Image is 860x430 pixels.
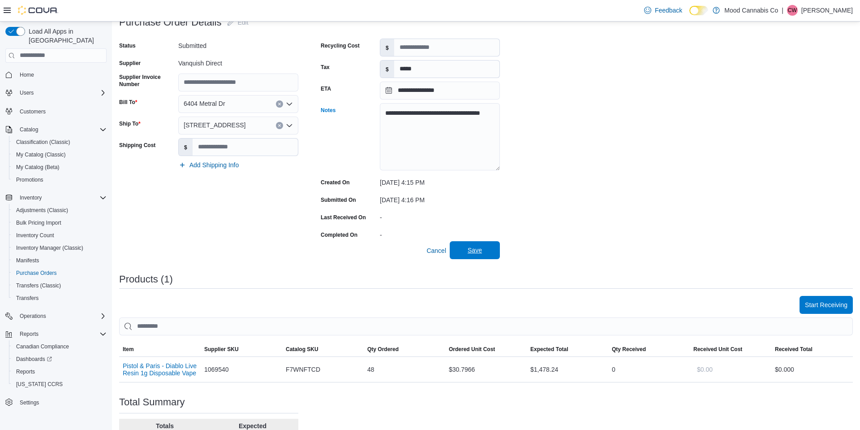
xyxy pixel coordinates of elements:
a: Transfers [13,293,42,304]
span: Promotions [16,176,43,183]
button: My Catalog (Beta) [9,161,110,174]
span: Dashboards [16,356,52,363]
button: Inventory Manager (Classic) [9,242,110,254]
span: Save [468,246,482,255]
span: Edit [238,18,249,27]
span: My Catalog (Classic) [13,149,107,160]
span: Dashboards [13,354,107,365]
button: Inventory Count [9,229,110,242]
label: $ [380,61,394,78]
button: Transfers [9,292,110,304]
span: F7WNFTCD [286,364,320,375]
span: Start Receiving [805,300,847,309]
span: My Catalog (Classic) [16,151,66,158]
span: Add Shipping Info [189,161,239,169]
span: Manifests [16,257,39,264]
button: Supplier SKU [201,342,282,356]
span: Adjustments (Classic) [16,207,68,214]
span: Supplier SKU [204,346,239,353]
span: Inventory Count [16,232,54,239]
button: Settings [2,396,110,409]
span: Received Total [775,346,813,353]
span: Users [16,87,107,98]
button: $0.00 [693,361,716,378]
a: Bulk Pricing Import [13,217,65,228]
button: Cancel [423,242,450,260]
span: [STREET_ADDRESS] [184,120,245,130]
button: Manifests [9,254,110,267]
label: Shipping Cost [119,142,155,149]
button: Ordered Unit Cost [445,342,527,356]
span: Inventory [20,194,42,201]
button: Transfers (Classic) [9,279,110,292]
span: Inventory Manager (Classic) [13,243,107,253]
input: Dark Mode [689,6,708,15]
button: Catalog [16,124,42,135]
span: Cancel [426,246,446,255]
span: Adjustments (Classic) [13,205,107,216]
button: Adjustments (Classic) [9,204,110,217]
label: Ship To [119,120,141,127]
span: Classification (Classic) [16,139,70,146]
button: Inventory [2,191,110,204]
span: Operations [16,311,107,321]
span: Manifests [13,255,107,266]
span: Bulk Pricing Import [16,219,61,226]
span: Customers [16,105,107,117]
span: Qty Received [612,346,646,353]
a: Reports [13,366,39,377]
a: Inventory Count [13,230,58,241]
a: Canadian Compliance [13,341,73,352]
div: Cory Waldron [787,5,798,16]
button: Start Receiving [800,296,853,314]
span: Expected Total [530,346,568,353]
span: Feedback [655,6,682,15]
span: CW [788,5,797,16]
button: Purchase Orders [9,267,110,279]
div: $0.00 0 [775,364,849,375]
button: Promotions [9,174,110,186]
div: [DATE] 4:15 PM [380,175,500,186]
span: Catalog [20,126,38,133]
span: Users [20,89,34,96]
button: Operations [2,310,110,322]
a: Manifests [13,255,43,266]
button: [US_STATE] CCRS [9,378,110,391]
a: Classification (Classic) [13,137,74,148]
span: Washington CCRS [13,379,107,390]
label: Last Received On [321,214,366,221]
button: Home [2,68,110,81]
div: 48 [364,361,445,378]
button: Reports [9,365,110,378]
span: Reports [13,366,107,377]
span: Transfers [13,293,107,304]
button: Catalog SKU [282,342,364,356]
a: Dashboards [9,353,110,365]
div: $1,478.24 [527,361,608,378]
span: Canadian Compliance [13,341,107,352]
button: Open list of options [286,100,293,108]
label: Notes [321,107,335,114]
a: Promotions [13,174,47,185]
a: Purchase Orders [13,268,60,278]
label: Supplier Invoice Number [119,74,175,88]
button: Reports [16,329,42,339]
p: | [782,5,783,16]
button: Catalog [2,123,110,136]
button: Expected Total [527,342,608,356]
span: My Catalog (Beta) [13,162,107,173]
div: Submitted [178,39,298,49]
span: Canadian Compliance [16,343,69,350]
button: Open list of options [286,122,293,129]
button: Customers [2,104,110,117]
div: - [380,228,500,239]
a: My Catalog (Beta) [13,162,63,173]
label: Supplier [119,60,141,67]
span: Reports [16,368,35,375]
a: My Catalog (Classic) [13,149,69,160]
h3: Purchase Order Details [119,17,222,28]
span: Promotions [13,174,107,185]
span: Load All Apps in [GEOGRAPHIC_DATA] [25,27,107,45]
label: $ [179,139,193,156]
span: $0.00 [697,365,713,374]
